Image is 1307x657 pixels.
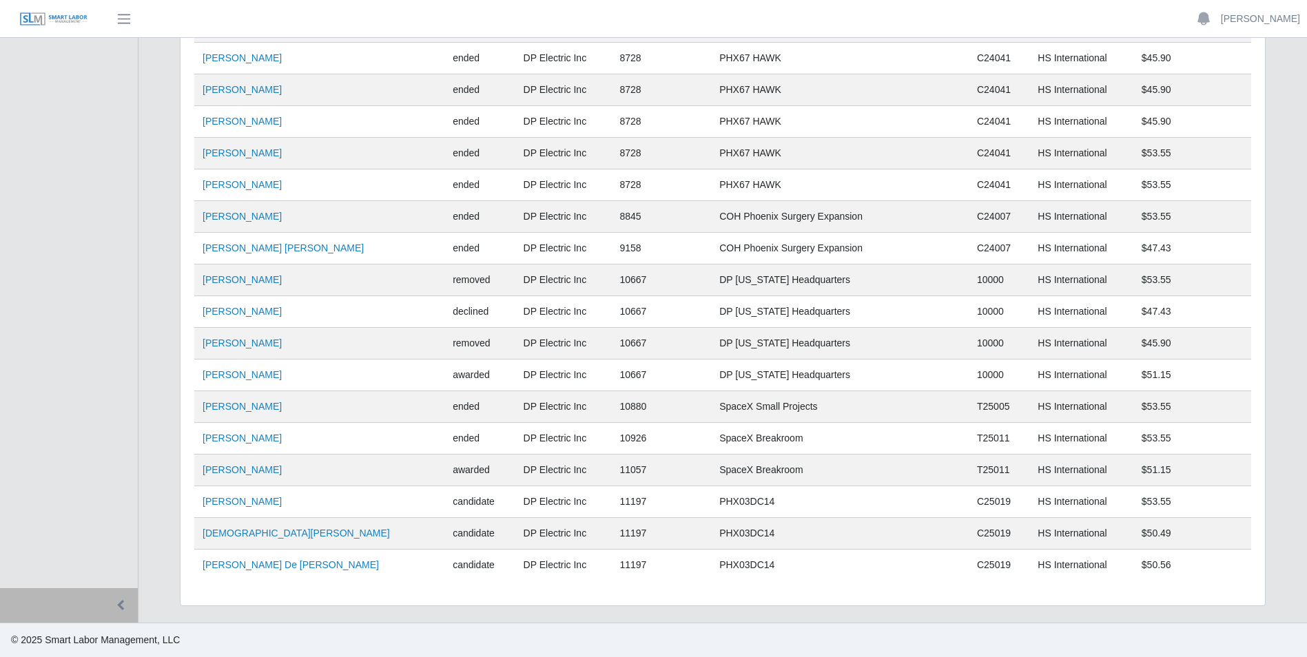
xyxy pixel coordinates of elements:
td: HS International [1029,201,1133,233]
td: DP [US_STATE] Headquarters [711,359,969,391]
a: [DEMOGRAPHIC_DATA][PERSON_NAME] [203,528,390,539]
td: candidate [444,550,515,581]
td: DP Electric Inc [515,455,612,486]
td: DP Electric Inc [515,391,612,423]
td: candidate [444,518,515,550]
td: ended [444,106,515,138]
td: candidate [444,486,515,518]
td: DP Electric Inc [515,169,612,201]
td: $53.55 [1133,169,1251,201]
td: COH Phoenix Surgery Expansion [711,201,969,233]
td: HS International [1029,486,1133,518]
td: $45.90 [1133,106,1251,138]
td: DP [US_STATE] Headquarters [711,328,969,359]
a: [PERSON_NAME] [203,274,282,285]
td: $51.15 [1133,455,1251,486]
td: 8845 [611,201,711,233]
td: C25019 [969,486,1029,518]
td: DP Electric Inc [515,486,612,518]
td: C24041 [969,43,1029,74]
td: 8728 [611,138,711,169]
a: [PERSON_NAME] [203,369,282,380]
td: 10000 [969,296,1029,328]
td: ended [444,169,515,201]
td: $45.90 [1133,74,1251,106]
td: DP Electric Inc [515,518,612,550]
td: ended [444,43,515,74]
td: PHX67 HAWK [711,106,969,138]
td: COH Phoenix Surgery Expansion [711,233,969,264]
td: C24007 [969,201,1029,233]
td: PHX03DC14 [711,486,969,518]
td: PHX03DC14 [711,518,969,550]
td: C24041 [969,138,1029,169]
td: DP Electric Inc [515,74,612,106]
td: DP Electric Inc [515,550,612,581]
td: $53.55 [1133,423,1251,455]
td: $53.55 [1133,264,1251,296]
td: DP Electric Inc [515,423,612,455]
td: DP Electric Inc [515,264,612,296]
td: C24007 [969,233,1029,264]
td: ended [444,138,515,169]
td: DP Electric Inc [515,233,612,264]
td: HS International [1029,391,1133,423]
td: removed [444,264,515,296]
a: [PERSON_NAME] [203,306,282,317]
td: DP Electric Inc [515,296,612,328]
a: [PERSON_NAME] [203,432,282,444]
td: DP [US_STATE] Headquarters [711,296,969,328]
td: ended [444,233,515,264]
td: $45.90 [1133,328,1251,359]
td: HS International [1029,455,1133,486]
td: HS International [1029,264,1133,296]
td: T25011 [969,455,1029,486]
span: © 2025 Smart Labor Management, LLC [11,634,180,645]
td: awarded [444,455,515,486]
td: DP Electric Inc [515,138,612,169]
td: $53.55 [1133,391,1251,423]
td: 10667 [611,359,711,391]
a: [PERSON_NAME] [203,496,282,507]
td: 11057 [611,455,711,486]
td: HS International [1029,74,1133,106]
a: [PERSON_NAME] [203,52,282,63]
td: SpaceX Breakroom [711,455,969,486]
td: HS International [1029,169,1133,201]
td: 11197 [611,550,711,581]
td: 10667 [611,296,711,328]
td: 10880 [611,391,711,423]
img: SLM Logo [19,12,88,27]
td: DP Electric Inc [515,359,612,391]
td: $47.43 [1133,296,1251,328]
td: C24041 [969,74,1029,106]
a: [PERSON_NAME] [203,337,282,348]
td: 10667 [611,328,711,359]
td: PHX03DC14 [711,550,969,581]
a: [PERSON_NAME] [1221,12,1300,26]
a: [PERSON_NAME] [203,464,282,475]
a: [PERSON_NAME] [203,179,282,190]
td: ended [444,201,515,233]
td: 10667 [611,264,711,296]
td: $53.55 [1133,138,1251,169]
td: HS International [1029,328,1133,359]
td: ended [444,423,515,455]
td: $53.55 [1133,486,1251,518]
a: [PERSON_NAME] [203,401,282,412]
td: DP Electric Inc [515,201,612,233]
td: declined [444,296,515,328]
td: 9158 [611,233,711,264]
td: $53.55 [1133,201,1251,233]
td: T25005 [969,391,1029,423]
td: DP Electric Inc [515,328,612,359]
td: 11197 [611,518,711,550]
td: $50.56 [1133,550,1251,581]
td: $47.43 [1133,233,1251,264]
td: SpaceX Small Projects [711,391,969,423]
td: HS International [1029,138,1133,169]
a: [PERSON_NAME] [203,211,282,222]
td: 8728 [611,43,711,74]
td: PHX67 HAWK [711,43,969,74]
a: [PERSON_NAME] [PERSON_NAME] [203,242,364,253]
